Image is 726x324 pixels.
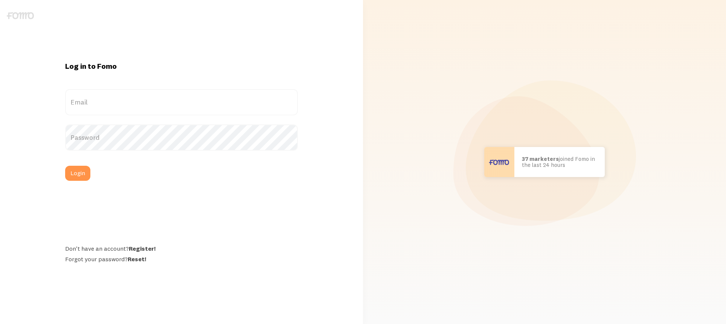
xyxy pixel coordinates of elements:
img: fomo-logo-gray-b99e0e8ada9f9040e2984d0d95b3b12da0074ffd48d1e5cb62ac37fc77b0b268.svg [7,12,34,19]
label: Password [65,124,298,151]
img: User avatar [484,147,514,177]
a: Reset! [128,255,146,263]
div: Don't have an account? [65,245,298,252]
label: Email [65,89,298,115]
p: joined Fomo in the last 24 hours [522,156,597,168]
h1: Log in to Fomo [65,61,298,71]
div: Forgot your password? [65,255,298,263]
b: 37 marketers [522,155,559,162]
button: Login [65,166,90,181]
a: Register! [129,245,156,252]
